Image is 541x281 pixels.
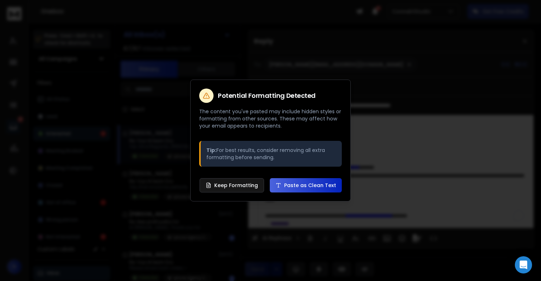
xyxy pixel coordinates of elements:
[218,92,316,99] h2: Potential Formatting Detected
[200,178,264,192] button: Keep Formatting
[199,108,342,129] p: The content you've pasted may include hidden styles or formatting from other sources. These may a...
[206,147,336,161] p: For best results, consider removing all extra formatting before sending.
[515,256,532,273] div: Open Intercom Messenger
[206,147,216,154] strong: Tip:
[270,178,342,192] button: Paste as Clean Text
